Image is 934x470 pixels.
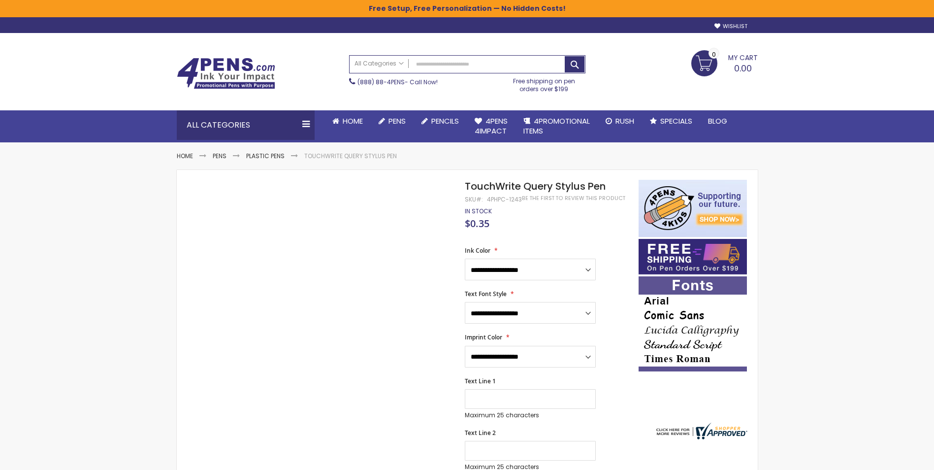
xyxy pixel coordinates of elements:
[475,116,508,136] span: 4Pens 4impact
[515,110,598,142] a: 4PROMOTIONALITEMS
[177,152,193,160] a: Home
[465,333,502,341] span: Imprint Color
[734,62,752,74] span: 0.00
[213,152,226,160] a: Pens
[465,290,507,298] span: Text Font Style
[654,423,747,439] img: 4pens.com widget logo
[615,116,634,126] span: Rush
[388,116,406,126] span: Pens
[708,116,727,126] span: Blog
[177,58,275,89] img: 4Pens Custom Pens and Promotional Products
[357,78,405,86] a: (888) 88-4PENS
[465,179,606,193] span: TouchWrite Query Stylus Pen
[371,110,414,132] a: Pens
[660,116,692,126] span: Specials
[639,276,747,371] img: font-personalization-examples
[639,180,747,237] img: 4pens 4 kids
[465,377,496,385] span: Text Line 1
[523,116,590,136] span: 4PROMOTIONAL ITEMS
[357,78,438,86] span: - Call Now!
[598,110,642,132] a: Rush
[712,50,716,59] span: 0
[431,116,459,126] span: Pencils
[503,73,585,93] div: Free shipping on pen orders over $199
[354,60,404,67] span: All Categories
[324,110,371,132] a: Home
[467,110,515,142] a: 4Pens4impact
[487,196,522,203] div: 4PHPC-1243
[343,116,363,126] span: Home
[465,429,496,437] span: Text Line 2
[465,246,490,255] span: Ink Color
[522,195,625,202] a: Be the first to review this product
[177,110,315,140] div: All Categories
[639,239,747,274] img: Free shipping on orders over $199
[465,207,492,215] span: In stock
[642,110,700,132] a: Specials
[414,110,467,132] a: Pencils
[304,152,397,160] li: TouchWrite Query Stylus Pen
[465,195,483,203] strong: SKU
[465,411,596,419] p: Maximum 25 characters
[465,207,492,215] div: Availability
[714,23,747,30] a: Wishlist
[691,50,758,75] a: 0.00 0
[350,56,409,72] a: All Categories
[654,433,747,441] a: 4pens.com certificate URL
[700,110,735,132] a: Blog
[465,217,489,230] span: $0.35
[246,152,285,160] a: Plastic Pens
